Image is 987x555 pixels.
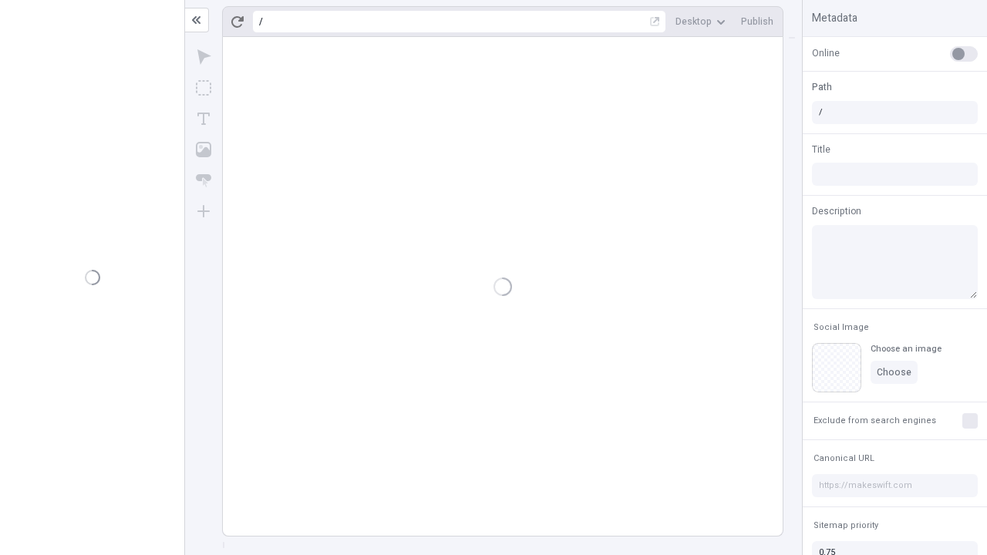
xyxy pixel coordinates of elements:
[810,516,881,535] button: Sitemap priority
[812,143,830,156] span: Title
[735,10,780,33] button: Publish
[812,46,840,60] span: Online
[871,343,942,355] div: Choose an image
[814,520,878,531] span: Sitemap priority
[669,10,732,33] button: Desktop
[814,415,936,426] span: Exclude from search engines
[871,361,918,384] button: Choose
[814,452,874,464] span: Canonical URL
[814,321,869,333] span: Social Image
[190,136,217,163] button: Image
[812,80,832,94] span: Path
[810,412,939,430] button: Exclude from search engines
[810,318,872,337] button: Social Image
[877,366,911,378] span: Choose
[259,15,263,28] div: /
[810,449,878,468] button: Canonical URL
[812,474,978,497] input: https://makeswift.com
[190,105,217,133] button: Text
[190,166,217,194] button: Button
[812,204,861,218] span: Description
[741,15,773,28] span: Publish
[675,15,712,28] span: Desktop
[190,74,217,102] button: Box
